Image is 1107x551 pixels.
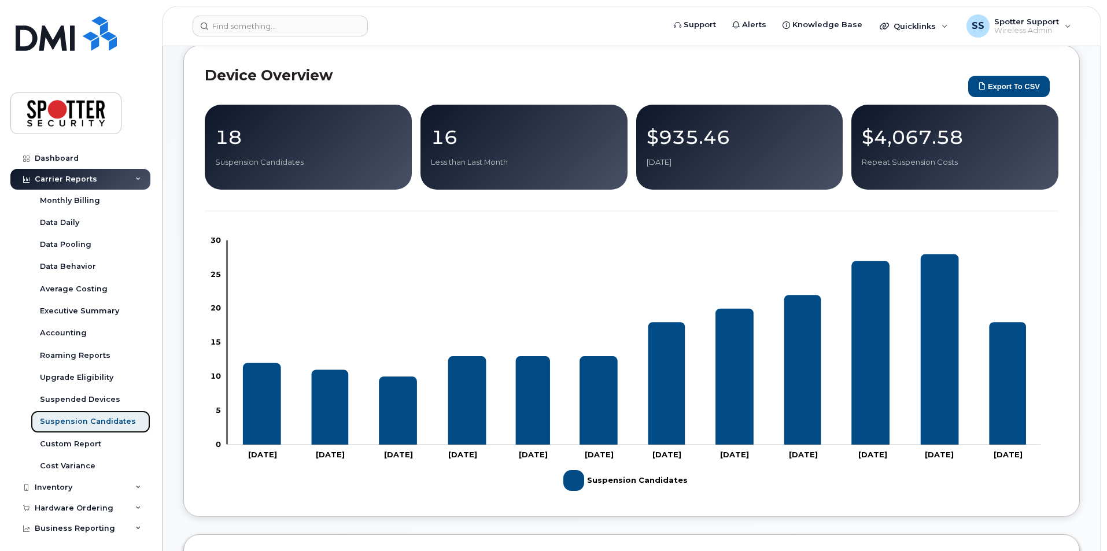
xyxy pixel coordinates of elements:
[862,127,1048,147] p: $4,067.58
[215,127,401,147] p: 18
[248,450,277,459] tspan: [DATE]
[585,450,614,459] tspan: [DATE]
[563,465,688,495] g: Legend
[666,13,724,36] a: Support
[215,157,401,168] p: Suspension Candidates
[211,269,221,279] tspan: 25
[862,157,1048,168] p: Repeat Suspension Costs
[211,303,221,312] tspan: 20
[742,19,766,31] span: Alerts
[211,235,1041,495] g: Chart
[519,450,548,459] tspan: [DATE]
[858,450,887,459] tspan: [DATE]
[431,157,617,168] p: Less than Last Month
[448,450,477,459] tspan: [DATE]
[384,450,413,459] tspan: [DATE]
[724,13,774,36] a: Alerts
[211,337,221,346] tspan: 15
[720,450,749,459] tspan: [DATE]
[431,127,617,147] p: 16
[243,254,1026,445] g: Suspension Candidates
[216,405,221,415] tspan: 5
[216,439,221,449] tspan: 0
[684,19,716,31] span: Support
[647,127,833,147] p: $935.46
[563,465,688,495] g: Suspension Candidates
[774,13,870,36] a: Knowledge Base
[647,157,833,168] p: [DATE]
[789,450,818,459] tspan: [DATE]
[994,17,1059,26] span: Spotter Support
[994,450,1023,459] tspan: [DATE]
[925,450,954,459] tspan: [DATE]
[972,19,984,33] span: SS
[316,450,345,459] tspan: [DATE]
[652,450,681,459] tspan: [DATE]
[872,14,956,38] div: Quicklinks
[894,21,936,31] span: Quicklinks
[211,235,221,245] tspan: 30
[205,66,962,84] h2: Device Overview
[211,371,221,380] tspan: 10
[792,19,862,31] span: Knowledge Base
[994,26,1059,35] span: Wireless Admin
[958,14,1079,38] div: Spotter Support
[193,16,368,36] input: Find something...
[968,76,1050,97] button: Export to CSV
